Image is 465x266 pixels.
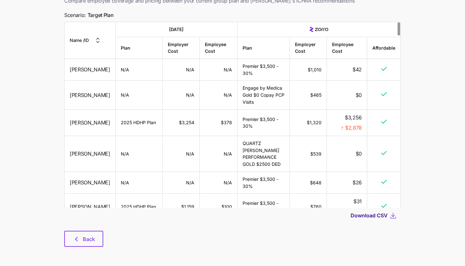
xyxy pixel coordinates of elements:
[290,59,327,81] td: $1,010
[116,81,163,109] td: N/A
[116,194,163,220] td: 2025 HDHP Plan
[70,91,110,99] span: [PERSON_NAME]
[327,37,367,59] th: Employee Cost
[200,194,237,220] td: $100
[351,212,388,219] span: Download CSV
[353,197,362,206] span: $31
[70,119,110,127] span: [PERSON_NAME]
[116,136,163,172] td: N/A
[163,194,200,220] td: $1,159
[237,172,290,194] td: Premier $3,500 - 30%
[200,81,237,109] td: N/A
[200,109,237,136] td: $378
[83,235,95,243] span: Back
[200,37,237,59] th: Employee Cost
[356,150,362,158] span: $0
[70,179,110,187] span: [PERSON_NAME]
[163,81,200,109] td: N/A
[237,194,290,220] td: Premier $3,500 - 30%
[88,11,113,19] span: Target Plan
[290,136,327,172] td: $539
[367,37,400,59] th: Affordable
[70,150,110,158] span: [PERSON_NAME]
[290,109,327,136] td: $1,320
[290,172,327,194] td: $648
[70,36,102,44] button: Name /ID
[116,37,163,59] th: Plan
[356,91,362,99] span: $0
[200,59,237,81] td: N/A
[345,124,362,132] span: $2,878
[237,136,290,172] td: QUARTZ [PERSON_NAME] PERFORMANCE GOLD $2500 DED
[163,37,200,59] th: Employer Cost
[70,66,110,74] span: [PERSON_NAME]
[200,172,237,194] td: N/A
[163,136,200,172] td: N/A
[345,113,362,121] span: $3,256
[200,136,237,172] td: N/A
[237,37,290,59] th: Plan
[237,59,290,81] td: Premier $3,500 - 30%
[351,212,389,219] button: Download CSV
[290,81,327,109] td: $465
[64,231,103,247] button: Back
[70,203,110,211] span: [PERSON_NAME]
[163,59,200,81] td: N/A
[70,37,89,44] span: Name / ID
[237,81,290,109] td: Engage by Medica Gold $0 Copay PCP Visits
[64,11,113,19] span: Scenario:
[116,22,237,37] th: [DATE]
[163,172,200,194] td: N/A
[116,59,163,81] td: N/A
[290,37,327,59] th: Employer Cost
[163,109,200,136] td: $3,254
[353,66,362,74] span: $42
[237,109,290,136] td: Premier $3,500 - 30%
[116,109,163,136] td: 2025 HDHP Plan
[290,194,327,220] td: $760
[116,172,163,194] td: N/A
[353,179,362,187] span: $26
